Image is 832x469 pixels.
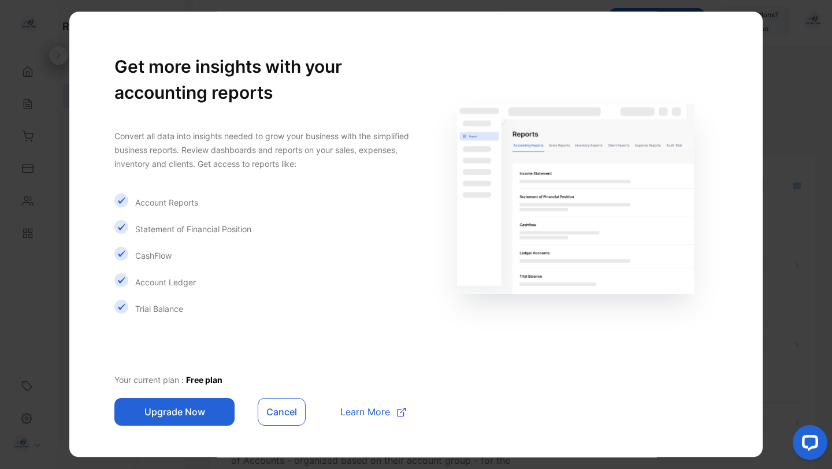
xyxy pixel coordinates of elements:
[135,223,251,235] p: Statement of Financial Position
[135,196,198,209] p: Account Reports
[114,54,411,106] h1: Get more insights with your accounting reports
[329,405,406,419] a: Learn More
[114,131,409,169] span: Convert all data into insights needed to grow your business with the simplified business reports....
[186,375,222,385] span: Free plan
[114,398,235,426] button: Upgrade Now
[135,276,196,288] p: Account Ledger
[114,193,128,207] img: Icon
[114,375,186,385] span: Your current plan :
[135,250,172,262] p: CashFlow
[114,247,128,260] img: Icon
[135,303,183,315] p: Trial Balance
[783,420,832,469] iframe: LiveChat chat widget
[258,398,306,426] button: Cancel
[434,95,718,331] img: Account Reports gating
[114,300,128,314] img: Icon
[114,220,128,234] img: Icon
[114,273,128,287] img: Icon
[340,405,390,419] span: Learn More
